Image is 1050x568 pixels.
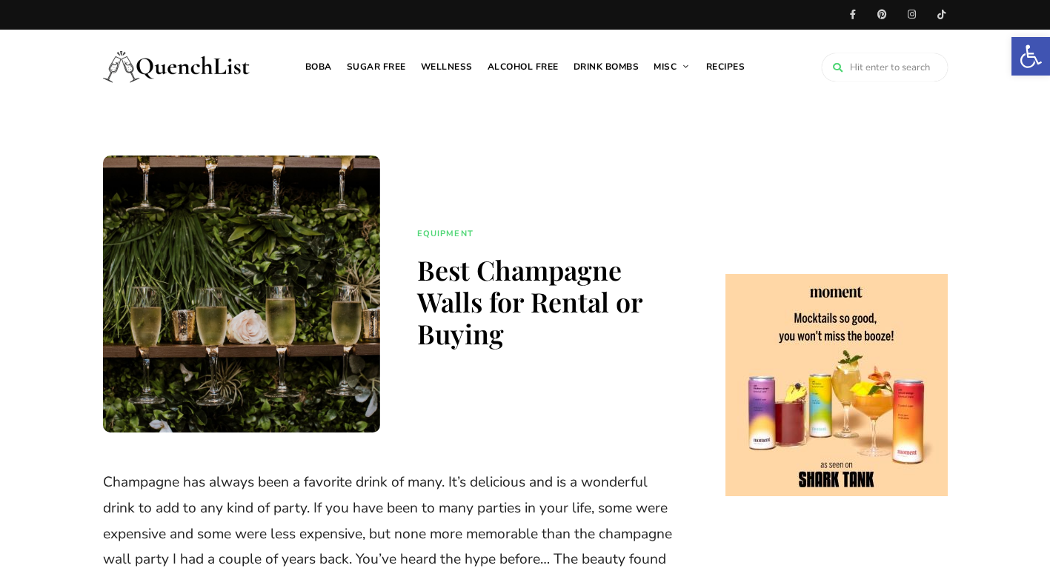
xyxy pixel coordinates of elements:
[417,227,474,241] a: Equipment
[298,30,339,104] a: Boba
[566,30,647,104] a: Drink Bombs
[103,37,251,96] img: Quench List
[339,30,413,104] a: Sugar free
[480,30,566,104] a: Alcohol free
[699,30,753,104] a: Recipes
[646,30,699,104] a: Misc
[822,53,948,81] input: Hit enter to search
[725,274,948,496] img: cshow.php
[417,254,681,350] h1: Best Champagne Walls for Rental or Buying
[413,30,480,104] a: Wellness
